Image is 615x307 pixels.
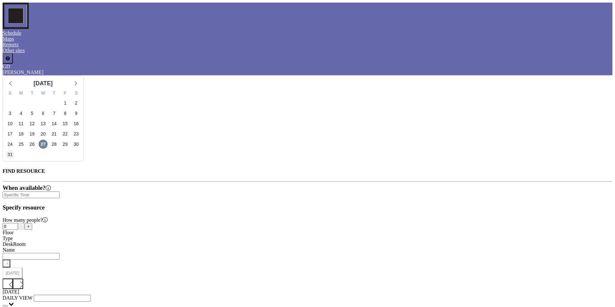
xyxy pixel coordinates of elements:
[3,253,612,260] div: Search for option
[5,109,14,118] span: Sunday, August 3, 2025
[39,109,48,118] span: Wednesday, August 6, 2025
[15,89,26,98] div: M
[39,119,48,128] span: Wednesday, August 13, 2025
[3,241,13,247] span: Desk
[50,119,59,128] span: Thursday, August 14, 2025
[3,168,612,174] h4: FIND RESOURCE
[71,89,82,98] div: S
[27,89,38,98] div: T
[60,89,70,98] div: F
[16,140,25,149] span: Monday, August 25, 2025
[3,253,60,260] input: Search for option
[39,140,48,149] span: Wednesday, August 27, 2025
[3,267,23,279] button: [DATE]
[5,119,14,128] span: Sunday, August 10, 2025
[3,42,19,47] a: Reports
[28,140,37,149] span: Tuesday, August 26, 2025
[5,89,15,98] div: S
[61,119,70,128] span: Friday, August 15, 2025
[38,89,49,98] div: W
[3,305,8,307] button: Clear Selected
[72,109,81,118] span: Saturday, August 9, 2025
[3,48,25,53] a: Other sites
[3,70,43,75] span: [PERSON_NAME]
[72,140,81,149] span: Saturday, August 30, 2025
[61,98,70,107] span: Friday, August 1, 2025
[5,140,14,149] span: Sunday, August 24, 2025
[18,223,24,230] button: -
[16,109,25,118] span: Monday, August 4, 2025
[3,204,612,211] h3: Specify resource
[3,217,48,223] label: How many people?
[16,129,25,138] span: Monday, August 18, 2025
[3,236,13,241] label: Type
[3,289,19,294] span: [DATE]
[3,191,60,198] input: Search for option
[28,109,37,118] span: Tuesday, August 5, 2025
[33,79,53,88] div: [DATE]
[72,129,81,138] span: Saturday, August 23, 2025
[61,109,70,118] span: Friday, August 8, 2025
[5,129,14,138] span: Sunday, August 17, 2025
[39,129,48,138] span: Wednesday, August 20, 2025
[3,295,32,301] span: DAILY VIEW
[50,129,59,138] span: Thursday, August 21, 2025
[3,64,10,69] span: GD
[16,119,25,128] span: Monday, August 11, 2025
[3,30,22,36] a: Schedule
[3,36,14,42] a: Maps
[50,140,59,149] span: Thursday, August 28, 2025
[72,119,81,128] span: Saturday, August 16, 2025
[28,129,37,138] span: Tuesday, August 19, 2025
[3,230,14,235] label: Floor
[3,247,15,253] label: Name
[3,191,612,198] div: Search for option
[28,119,37,128] span: Tuesday, August 12, 2025
[13,241,26,247] span: Room
[61,129,70,138] span: Friday, August 22, 2025
[5,150,14,159] span: Sunday, August 31, 2025
[49,89,60,98] div: T
[24,223,32,230] button: +
[34,295,91,302] input: Search for option
[3,3,29,29] img: organization-logo
[50,109,59,118] span: Thursday, August 7, 2025
[61,140,70,149] span: Friday, August 29, 2025
[72,98,81,107] span: Saturday, August 2, 2025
